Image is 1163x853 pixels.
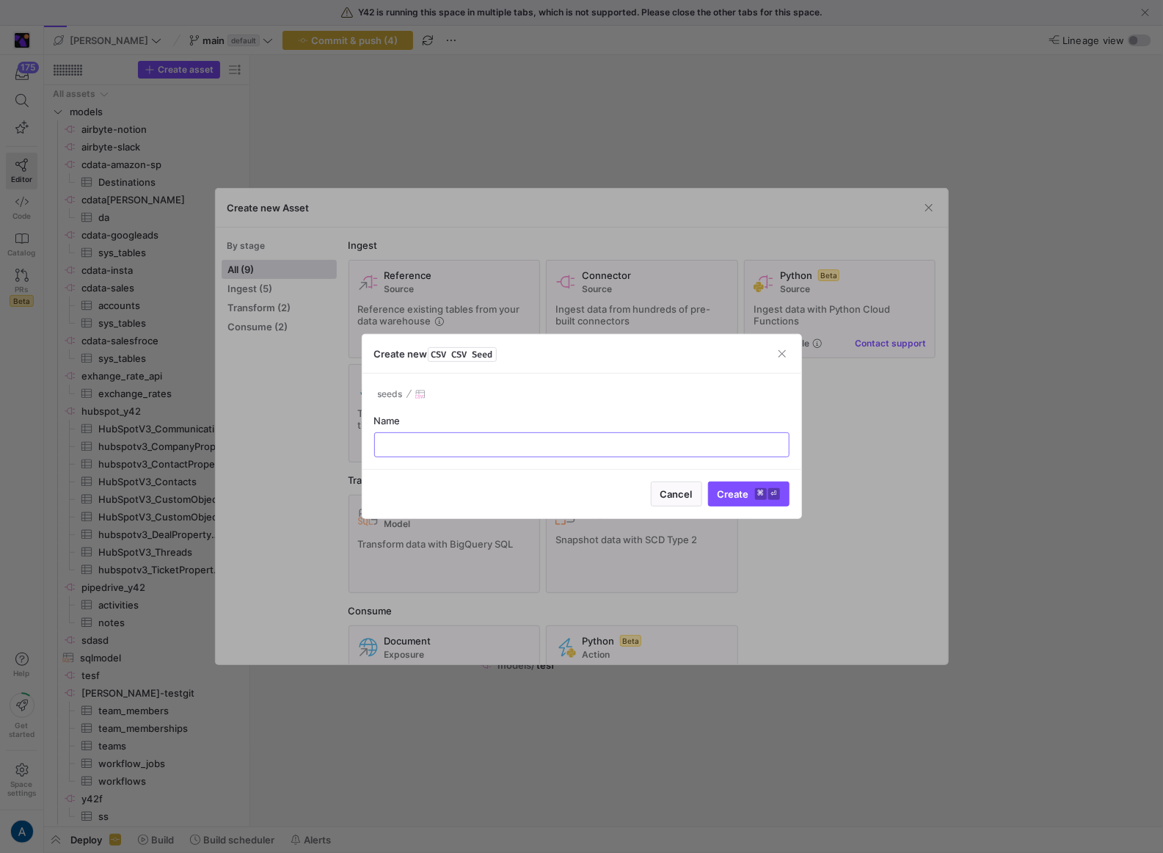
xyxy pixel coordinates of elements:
span: Create [718,488,780,500]
span: Name [374,415,401,426]
kbd: ⌘ [755,488,767,500]
h3: Create new [374,348,497,360]
span: seeds [378,389,403,399]
span: CSV CSV Seed [428,347,497,362]
button: Create⌘⏎ [708,482,790,507]
button: seeds [374,385,406,403]
kbd: ⏎ [768,488,780,500]
span: Cancel [660,488,693,500]
button: Cancel [651,482,702,507]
